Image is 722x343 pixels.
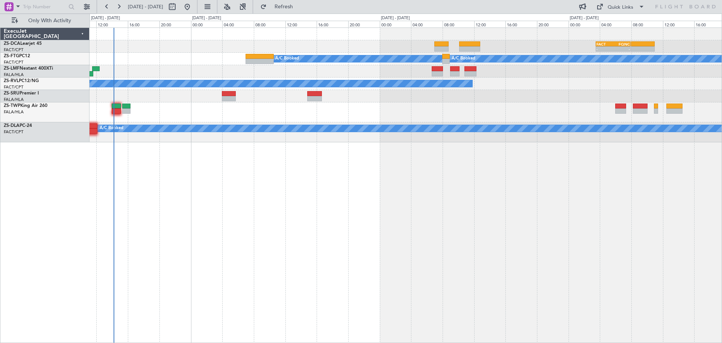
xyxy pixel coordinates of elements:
div: 04:00 [411,21,443,27]
span: [DATE] - [DATE] [128,3,163,10]
div: FACT [596,42,613,46]
a: ZS-TWPKing Air 260 [4,104,47,108]
a: ZS-DCALearjet 45 [4,41,42,46]
div: 12:00 [474,21,506,27]
div: A/C Booked [275,53,299,64]
div: 08:00 [254,21,285,27]
div: [DATE] - [DATE] [192,15,221,21]
button: Quick Links [593,1,648,13]
span: ZS-DLA [4,123,20,128]
a: ZS-DLAPC-24 [4,123,32,128]
div: - [596,47,613,51]
div: 04:00 [600,21,631,27]
a: ZS-RVLPC12/NG [4,79,39,83]
div: - [613,47,629,51]
div: 00:00 [380,21,411,27]
span: ZS-FTG [4,54,19,58]
span: ZS-DCA [4,41,20,46]
a: FACT/CPT [4,129,23,135]
input: Trip Number [23,1,66,12]
button: Only With Activity [8,15,82,27]
a: FALA/HLA [4,72,24,78]
div: 20:00 [348,21,380,27]
div: [DATE] - [DATE] [570,15,599,21]
span: Refresh [268,4,300,9]
div: 08:00 [631,21,663,27]
div: FQNC [613,42,629,46]
div: 00:00 [191,21,223,27]
span: ZS-RVL [4,79,19,83]
a: FACT/CPT [4,84,23,90]
div: [DATE] - [DATE] [381,15,410,21]
span: ZS-TWP [4,104,20,108]
div: 16:00 [505,21,537,27]
div: 12:00 [285,21,317,27]
div: 16:00 [128,21,159,27]
a: ZS-LMFNextant 400XTi [4,66,53,71]
div: 12:00 [96,21,128,27]
a: FACT/CPT [4,47,23,53]
a: ZS-SRUPremier I [4,91,39,96]
a: ZS-FTGPC12 [4,54,30,58]
div: Quick Links [608,4,633,11]
span: Only With Activity [20,18,79,23]
div: [DATE] - [DATE] [91,15,120,21]
div: 12:00 [663,21,695,27]
a: FALA/HLA [4,97,24,102]
div: A/C Booked [452,53,475,64]
span: ZS-LMF [4,66,20,71]
div: 20:00 [159,21,191,27]
a: FALA/HLA [4,109,24,115]
span: ZS-SRU [4,91,20,96]
div: 08:00 [443,21,474,27]
div: 16:00 [317,21,348,27]
button: Refresh [257,1,302,13]
div: 00:00 [569,21,600,27]
div: 20:00 [537,21,569,27]
div: A/C Booked [100,123,123,134]
a: FACT/CPT [4,59,23,65]
div: 04:00 [222,21,254,27]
